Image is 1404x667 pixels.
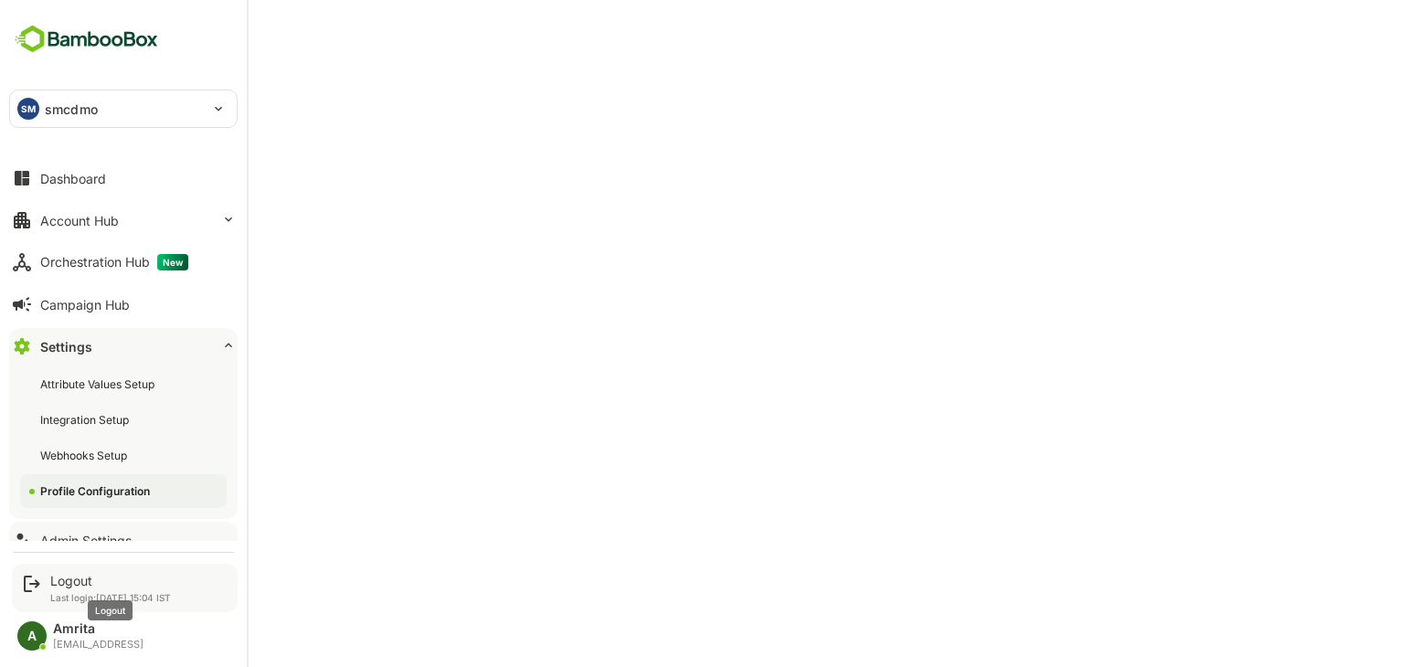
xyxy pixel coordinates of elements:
div: [EMAIL_ADDRESS] [53,639,144,651]
div: Campaign Hub [40,297,130,312]
img: BambooboxFullLogoMark.5f36c76dfaba33ec1ec1367b70bb1252.svg [9,22,164,57]
button: Orchestration HubNew [9,244,238,281]
p: smcdmo [45,100,98,119]
div: Dashboard [40,171,106,186]
div: Amrita [53,621,144,637]
button: Settings [9,328,238,365]
button: Admin Settings [9,522,238,558]
div: Account Hub [40,213,119,228]
div: Attribute Values Setup [40,376,158,392]
div: Profile Configuration [40,483,154,499]
button: Dashboard [9,160,238,196]
div: Admin Settings [40,533,132,548]
p: Last login: [DATE] 15:04 IST [50,592,171,603]
div: Webhooks Setup [40,448,131,463]
button: Account Hub [9,202,238,238]
div: SMsmcdmo [10,90,237,127]
div: Integration Setup [40,412,133,428]
div: SM [17,98,39,120]
div: Logout [50,573,171,588]
span: New [157,254,188,270]
div: Orchestration Hub [40,254,188,270]
div: Settings [40,339,92,355]
button: Campaign Hub [9,286,238,323]
div: A [17,621,47,651]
